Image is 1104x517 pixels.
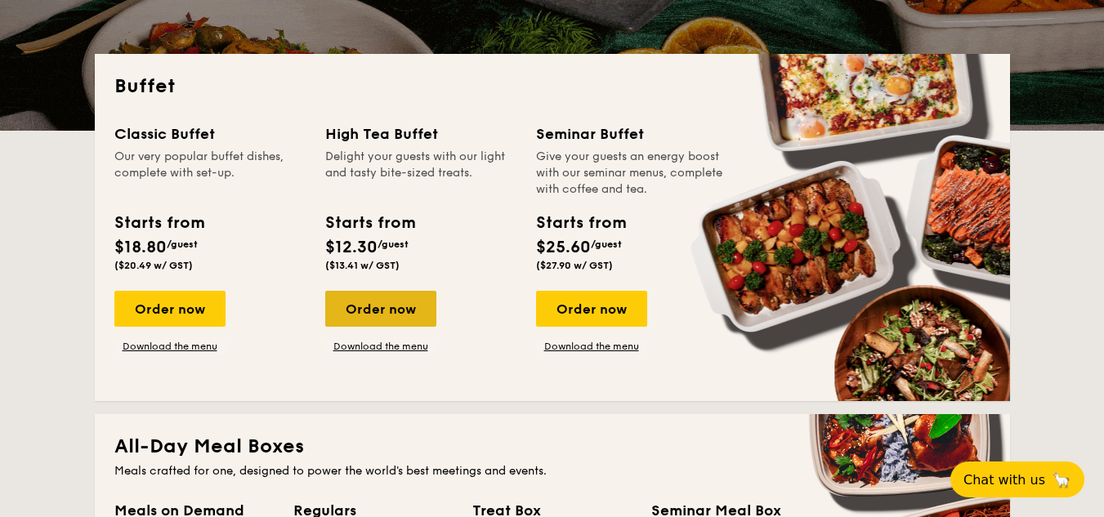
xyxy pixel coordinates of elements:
[963,472,1045,488] span: Chat with us
[325,291,436,327] div: Order now
[325,123,516,145] div: High Tea Buffet
[536,340,647,353] a: Download the menu
[114,238,167,257] span: $18.80
[114,211,203,235] div: Starts from
[536,260,613,271] span: ($27.90 w/ GST)
[1052,470,1071,489] span: 🦙
[591,238,622,250] span: /guest
[114,291,226,327] div: Order now
[536,123,727,145] div: Seminar Buffet
[536,291,647,327] div: Order now
[114,74,990,100] h2: Buffet
[536,211,625,235] div: Starts from
[325,340,436,353] a: Download the menu
[378,238,409,250] span: /guest
[325,238,378,257] span: $12.30
[950,461,1084,497] button: Chat with us🦙
[114,123,306,145] div: Classic Buffet
[114,434,990,460] h2: All-Day Meal Boxes
[325,149,516,198] div: Delight your guests with our light and tasty bite-sized treats.
[167,238,198,250] span: /guest
[325,211,414,235] div: Starts from
[536,149,727,198] div: Give your guests an energy boost with our seminar menus, complete with coffee and tea.
[114,149,306,198] div: Our very popular buffet dishes, complete with set-up.
[114,260,193,271] span: ($20.49 w/ GST)
[536,238,591,257] span: $25.60
[114,463,990,479] div: Meals crafted for one, designed to power the world's best meetings and events.
[325,260,400,271] span: ($13.41 w/ GST)
[114,340,226,353] a: Download the menu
